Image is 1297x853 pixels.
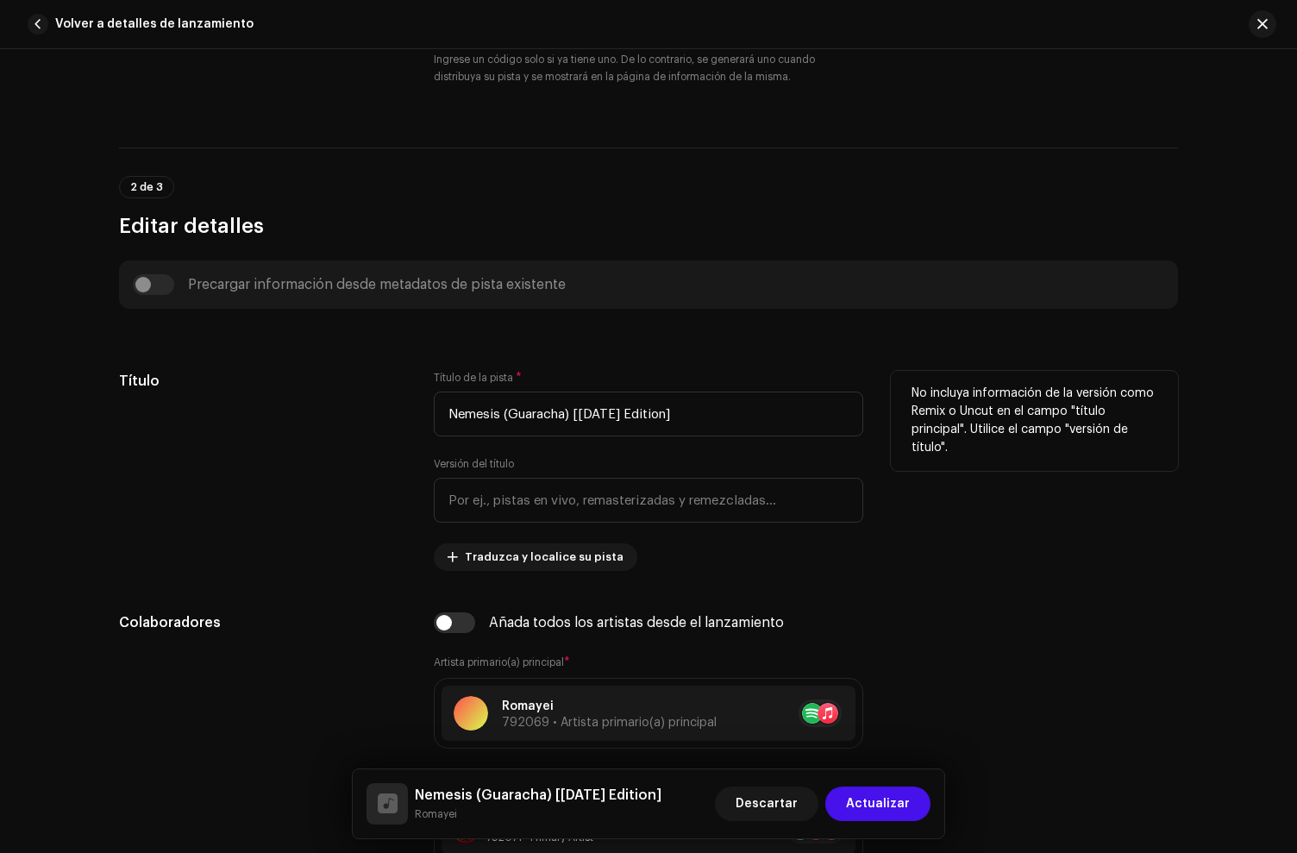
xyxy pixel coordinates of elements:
button: Traduzca y localice su pista [434,543,637,571]
span: Traduzca y localice su pista [465,540,623,574]
button: Descartar [715,787,818,821]
h5: Título [119,371,406,392]
span: Descartar [736,787,798,821]
button: Actualizar [825,787,930,821]
span: 792069 • Artista primario(a) principal [502,717,717,729]
input: Por ej., pistas en vivo, remasterizadas y remezcladas... [434,478,863,523]
small: Nemesis (Guaracha) [Halloween Edition] [415,806,661,823]
h3: Editar detalles [119,212,1178,240]
div: Añada todos los artistas desde el lanzamiento [489,616,784,630]
label: Título de la pista [434,371,522,385]
h5: Nemesis (Guaracha) [Halloween Edition] [415,785,661,806]
h5: Colaboradores [119,612,406,633]
p: Romayei [502,698,717,716]
p: No incluya información de la versión como Remix o Uncut en el campo "título principal". Utilice e... [912,385,1157,457]
small: Ingrese un código solo si ya tiene uno. De lo contrario, se generará uno cuando distribuya su pis... [434,51,863,85]
small: Artista primario(a) principal [434,657,564,668]
label: Versión del título [434,457,514,471]
span: Actualizar [846,787,910,821]
input: Ingrese el nombre de la pista [434,392,863,436]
